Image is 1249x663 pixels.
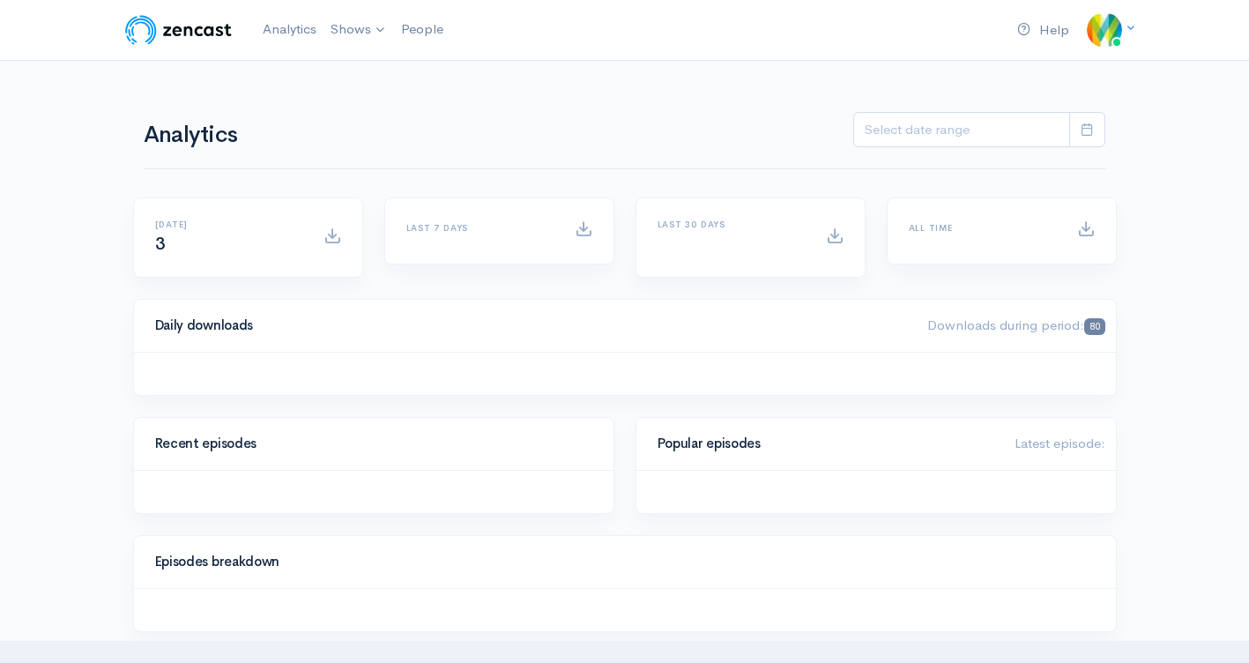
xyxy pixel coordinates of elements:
span: Downloads during period: [927,317,1104,333]
h4: Episodes breakdown [155,555,1084,570]
span: Latest episode: [1015,435,1105,451]
h6: [DATE] [155,220,302,229]
h6: Last 30 days [658,220,805,229]
a: Shows [323,11,394,49]
a: Help [1010,11,1076,49]
h1: Analytics [144,123,286,148]
h4: Popular episodes [658,436,993,451]
img: ... [1087,12,1122,48]
img: ZenCast Logo [123,12,234,48]
h6: All time [909,223,1056,233]
input: analytics date range selector [853,112,1070,148]
span: 3 [155,233,166,255]
a: People [394,11,450,48]
a: Analytics [256,11,323,48]
h4: Recent episodes [155,436,582,451]
span: 80 [1084,318,1104,335]
h6: Last 7 days [406,223,554,233]
h4: Daily downloads [155,318,907,333]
